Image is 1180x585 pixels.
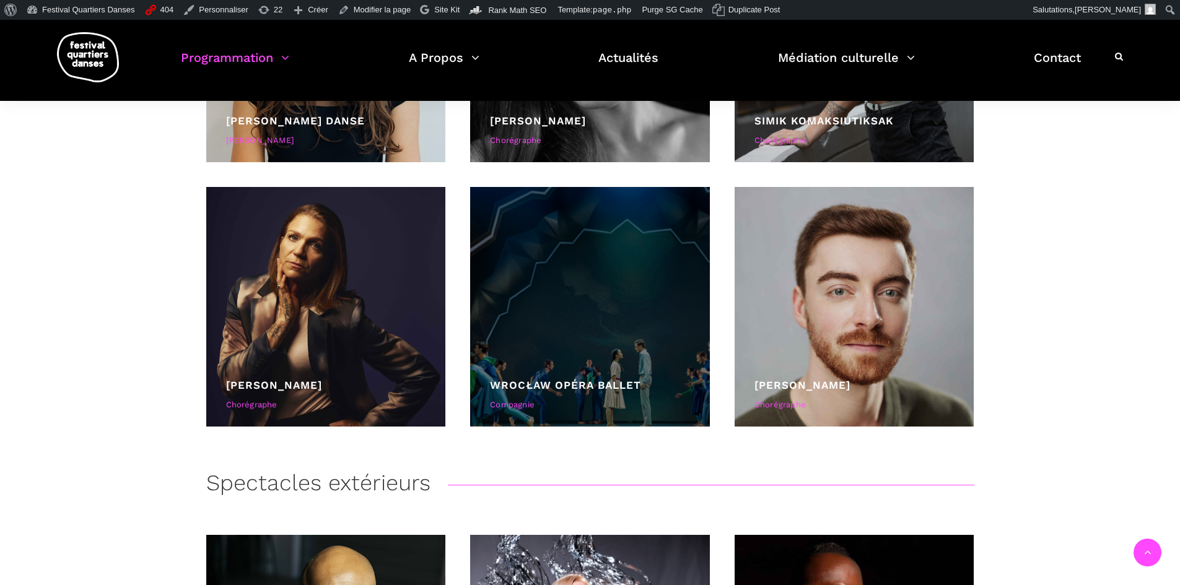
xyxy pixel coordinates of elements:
div: Compagnie [490,399,690,412]
div: [PERSON_NAME] [226,134,426,147]
a: Simik Komaksiutiksak [754,115,894,127]
div: Chorégraphe [754,399,955,412]
a: [PERSON_NAME] [490,115,586,127]
h3: Spectacles extérieurs [206,470,430,501]
div: Chorégraphe [226,399,426,412]
a: Actualités [598,47,658,84]
a: A Propos [409,47,479,84]
a: [PERSON_NAME] [754,379,850,391]
a: Médiation culturelle [778,47,915,84]
span: Site Kit [434,5,460,14]
span: Rank Math SEO [488,6,546,15]
div: Chorégraphe [754,134,955,147]
a: [PERSON_NAME] Danse [226,115,365,127]
a: [PERSON_NAME] [226,379,322,391]
a: Wrocław Opéra Ballet [490,379,641,391]
a: Contact [1034,47,1081,84]
span: page.php [593,5,632,14]
a: Programmation [181,47,289,84]
span: [PERSON_NAME] [1075,5,1141,14]
img: logo-fqd-med [57,32,119,82]
div: Chorégraphe [490,134,690,147]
